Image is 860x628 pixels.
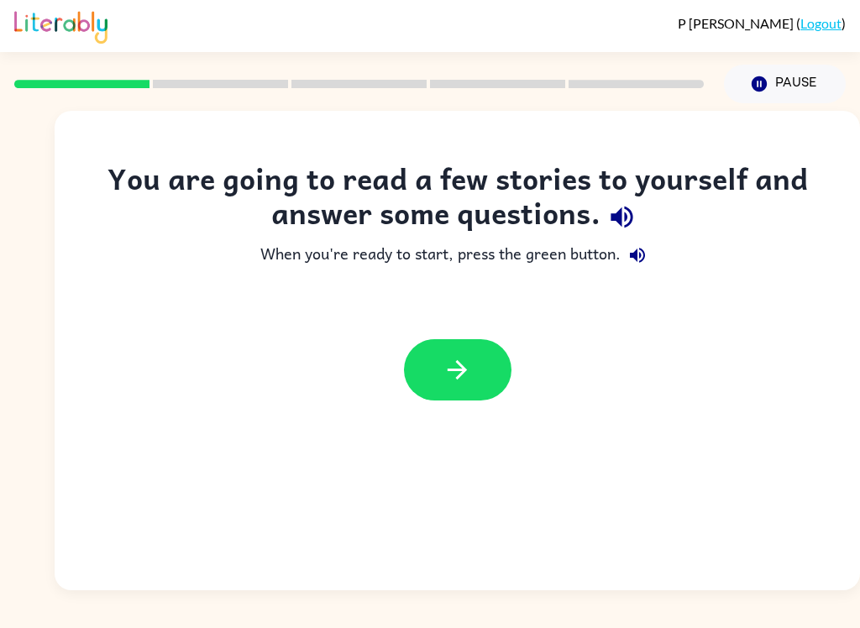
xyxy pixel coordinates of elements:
div: You are going to read a few stories to yourself and answer some questions. [88,161,826,238]
div: When you're ready to start, press the green button. [88,238,826,272]
button: Pause [724,65,846,103]
a: Logout [800,15,842,31]
img: Literably [14,7,107,44]
span: P [PERSON_NAME] [678,15,796,31]
div: ( ) [678,15,846,31]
